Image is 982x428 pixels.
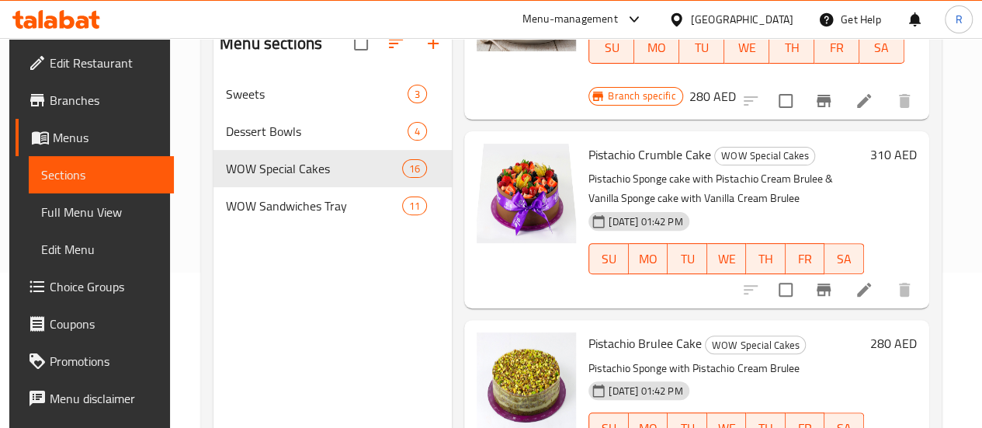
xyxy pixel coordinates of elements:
[870,332,917,354] h6: 280 AED
[635,248,662,270] span: MO
[724,33,769,64] button: WE
[866,37,898,59] span: SA
[403,162,426,176] span: 16
[50,91,161,110] span: Branches
[706,336,805,354] span: WOW Special Cakes
[746,243,786,274] button: TH
[213,187,452,224] div: WOW Sandwiches Tray11
[16,82,173,119] a: Branches
[16,119,173,156] a: Menus
[859,33,904,64] button: SA
[689,85,736,107] h6: 280 AED
[769,85,802,117] span: Select to update
[213,113,452,150] div: Dessert Bowls4
[752,248,779,270] span: TH
[714,147,815,165] div: WOW Special Cakes
[408,122,427,141] div: items
[16,305,173,343] a: Coupons
[831,248,858,270] span: SA
[805,271,842,308] button: Branch-specific-item
[408,85,427,103] div: items
[29,193,173,231] a: Full Menu View
[345,27,377,60] span: Select all sections
[41,165,161,184] span: Sections
[16,343,173,380] a: Promotions
[674,248,701,270] span: TU
[855,280,873,299] a: Edit menu item
[41,240,161,259] span: Edit Menu
[588,169,863,208] p: Pistachio Sponge cake with Pistachio Cream Brulee & Vanilla Sponge cake with Vanilla Cream Brulee
[50,277,161,296] span: Choice Groups
[634,33,679,64] button: MO
[588,143,711,166] span: Pistachio Crumble Cake
[705,336,806,354] div: WOW Special Cakes
[29,156,173,193] a: Sections
[377,25,415,62] span: Sort sections
[855,92,873,110] a: Edit menu item
[522,10,618,29] div: Menu-management
[226,122,408,141] span: Dessert Bowls
[707,243,747,274] button: WE
[769,33,814,64] button: TH
[814,33,859,64] button: FR
[213,69,452,231] nav: Menu sections
[588,33,634,64] button: SU
[53,128,161,147] span: Menus
[588,359,863,378] p: Pistachio Sponge with Pistachio Cream Brulee
[792,248,819,270] span: FR
[886,82,923,120] button: delete
[226,159,402,178] span: WOW Special Cakes
[769,273,802,306] span: Select to update
[602,214,689,229] span: [DATE] 01:42 PM
[629,243,668,274] button: MO
[226,197,402,215] span: WOW Sandwiches Tray
[41,203,161,221] span: Full Menu View
[403,199,426,214] span: 11
[588,332,702,355] span: Pistachio Brulee Cake
[226,85,408,103] span: Sweets
[595,37,628,59] span: SU
[415,25,452,62] button: Add section
[640,37,673,59] span: MO
[715,147,814,165] span: WOW Special Cakes
[16,268,173,305] a: Choice Groups
[821,37,853,59] span: FR
[602,384,689,398] span: [DATE] 01:42 PM
[691,11,793,28] div: [GEOGRAPHIC_DATA]
[50,54,161,72] span: Edit Restaurant
[602,89,682,103] span: Branch specific
[50,315,161,333] span: Coupons
[955,11,962,28] span: R
[776,37,808,59] span: TH
[685,37,718,59] span: TU
[870,144,917,165] h6: 310 AED
[588,243,628,274] button: SU
[786,243,825,274] button: FR
[50,352,161,371] span: Promotions
[220,32,322,55] h2: Menu sections
[402,159,427,178] div: items
[668,243,707,274] button: TU
[477,144,576,243] img: Pistachio Crumble Cake
[730,37,763,59] span: WE
[50,389,161,408] span: Menu disclaimer
[213,75,452,113] div: Sweets3
[805,82,842,120] button: Branch-specific-item
[408,87,426,102] span: 3
[824,243,864,274] button: SA
[16,380,173,417] a: Menu disclaimer
[886,271,923,308] button: delete
[29,231,173,268] a: Edit Menu
[713,248,741,270] span: WE
[595,248,622,270] span: SU
[16,44,173,82] a: Edit Restaurant
[679,33,724,64] button: TU
[213,150,452,187] div: WOW Special Cakes16
[408,124,426,139] span: 4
